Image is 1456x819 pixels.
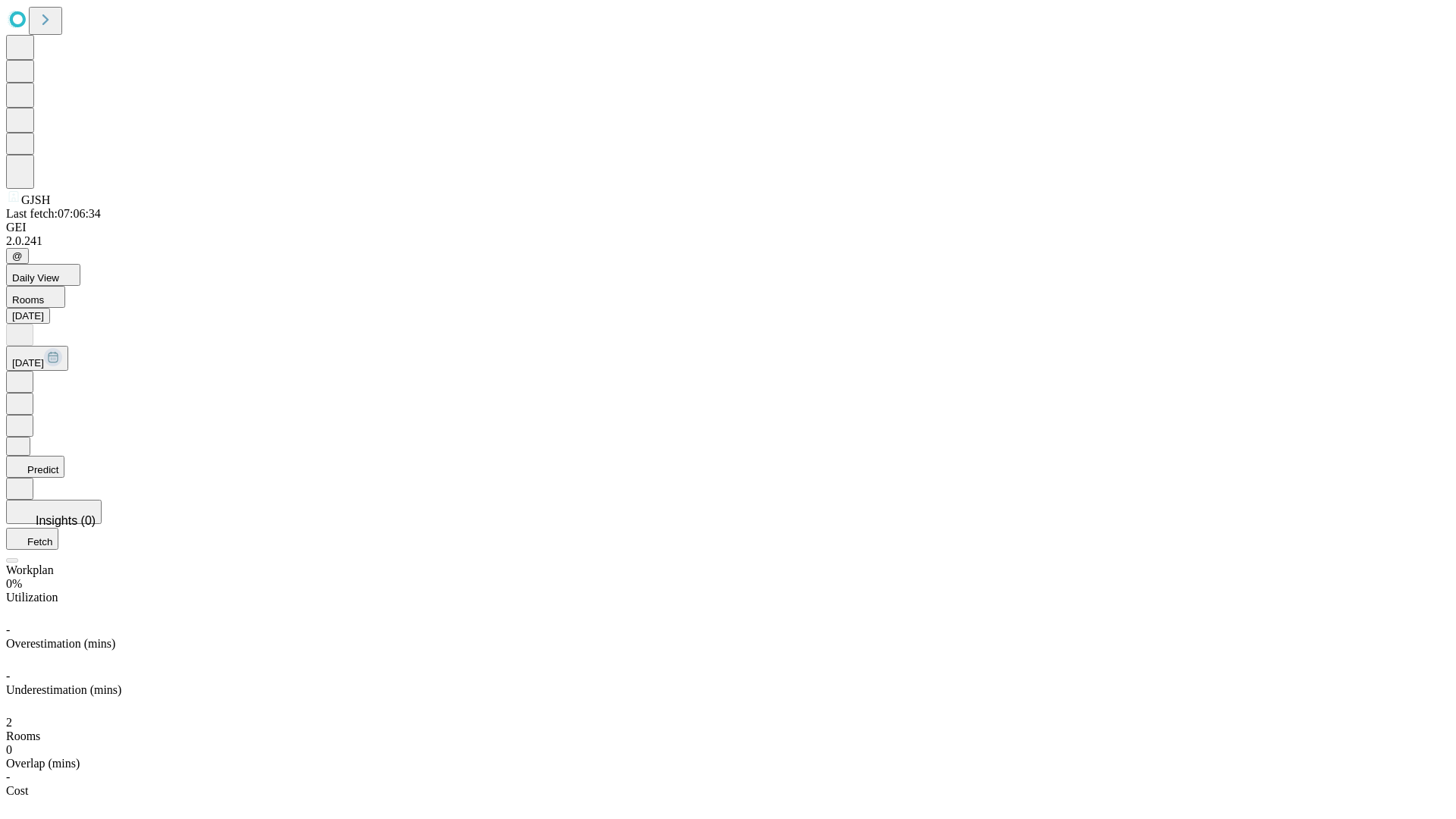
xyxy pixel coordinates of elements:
[6,500,102,524] button: Insights (0)
[6,577,22,590] span: 0%
[6,637,115,650] span: Overestimation (mins)
[21,193,50,206] span: GJSH
[12,357,44,369] span: [DATE]
[6,221,1450,234] div: GEI
[6,528,58,550] button: Fetch
[6,308,50,324] button: [DATE]
[12,272,59,284] span: Daily View
[6,591,58,604] span: Utilization
[6,743,12,756] span: 0
[6,623,10,636] span: -
[6,670,10,682] span: -
[6,683,121,696] span: Underestimation (mins)
[6,757,80,770] span: Overlap (mins)
[36,514,96,527] span: Insights (0)
[6,264,80,286] button: Daily View
[6,563,54,576] span: Workplan
[6,716,12,729] span: 2
[6,286,65,308] button: Rooms
[6,784,28,797] span: Cost
[6,730,40,742] span: Rooms
[6,346,68,371] button: [DATE]
[6,248,29,264] button: @
[6,456,64,478] button: Predict
[6,234,1450,248] div: 2.0.241
[6,770,10,783] span: -
[12,250,23,262] span: @
[6,207,101,220] span: Last fetch: 07:06:34
[12,294,44,306] span: Rooms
